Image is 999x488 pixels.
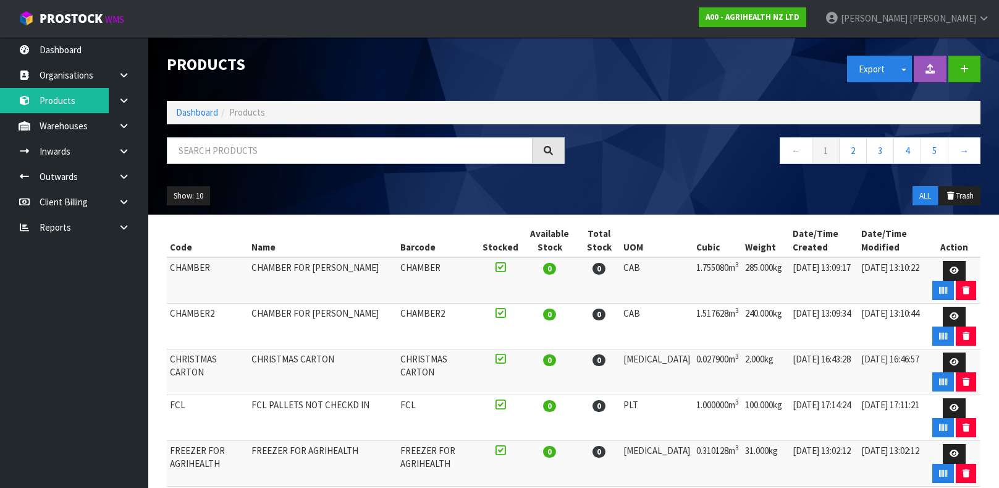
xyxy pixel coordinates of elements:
a: 3 [866,137,894,164]
a: → [948,137,980,164]
td: 285.000kg [742,257,790,304]
sup: 3 [735,260,739,269]
th: Barcode [397,224,479,257]
td: CHAMBER [167,257,248,304]
small: WMS [105,14,124,25]
td: CHRISTMAS CARTON [397,349,479,395]
td: 0.310128m [693,441,742,487]
th: Total Stock [578,224,620,257]
button: Trash [939,186,980,206]
td: [DATE] 13:09:34 [790,304,858,349]
td: FREEZER FOR AGRIHEALTH [167,441,248,487]
td: CHRISTMAS CARTON [248,349,397,395]
sup: 3 [735,398,739,406]
td: CHAMBER FOR [PERSON_NAME] [248,257,397,304]
td: 1.755080m [693,257,742,304]
th: Name [248,224,397,257]
th: Cubic [693,224,742,257]
span: 0 [543,263,556,275]
td: [DATE] 16:43:28 [790,349,858,395]
th: Available Stock [521,224,578,257]
button: Show: 10 [167,186,210,206]
th: Action [928,224,980,257]
span: 0 [592,263,605,275]
input: Search products [167,137,533,164]
td: [DATE] 13:10:22 [858,257,928,304]
img: cube-alt.png [19,11,34,26]
td: [DATE] 13:10:44 [858,304,928,349]
span: 0 [592,400,605,412]
nav: Page navigation [583,137,981,168]
th: Stocked [479,224,521,257]
span: 0 [592,446,605,458]
button: ALL [913,186,938,206]
td: 1.517628m [693,304,742,349]
sup: 3 [735,443,739,452]
span: [PERSON_NAME] [909,12,976,24]
th: Date/Time Created [790,224,858,257]
td: [MEDICAL_DATA] [620,349,693,395]
th: Date/Time Modified [858,224,928,257]
td: CHAMBER [397,257,479,304]
td: [DATE] 13:02:12 [858,441,928,487]
a: A00 - AGRIHEALTH NZ LTD [699,7,806,27]
td: 0.027900m [693,349,742,395]
td: [DATE] 16:46:57 [858,349,928,395]
td: FCL [397,395,479,441]
td: 31.000kg [742,441,790,487]
a: 1 [812,137,840,164]
th: UOM [620,224,693,257]
a: 5 [921,137,948,164]
td: FCL PALLETS NOT CHECKD IN [248,395,397,441]
td: 240.000kg [742,304,790,349]
th: Code [167,224,248,257]
strong: A00 - AGRIHEALTH NZ LTD [706,12,799,22]
td: [DATE] 17:11:21 [858,395,928,441]
td: CHAMBER FOR [PERSON_NAME] [248,304,397,349]
td: FREEZER FOR AGRIHEALTH [397,441,479,487]
td: FREEZER FOR AGRIHEALTH [248,441,397,487]
td: 1.000000m [693,395,742,441]
a: 4 [893,137,921,164]
a: ← [780,137,812,164]
a: Dashboard [176,106,218,118]
sup: 3 [735,352,739,361]
button: Export [847,56,896,82]
td: CAB [620,257,693,304]
td: CHAMBER2 [397,304,479,349]
td: [DATE] 13:02:12 [790,441,858,487]
span: 0 [592,309,605,320]
td: [MEDICAL_DATA] [620,441,693,487]
span: ProStock [40,11,103,27]
sup: 3 [735,306,739,315]
td: CAB [620,304,693,349]
td: 100.000kg [742,395,790,441]
span: 0 [543,309,556,320]
td: CHRISTMAS CARTON [167,349,248,395]
td: [DATE] 13:09:17 [790,257,858,304]
span: [PERSON_NAME] [841,12,908,24]
a: 2 [839,137,867,164]
td: FCL [167,395,248,441]
span: 0 [543,446,556,458]
td: PLT [620,395,693,441]
span: 0 [543,354,556,366]
td: CHAMBER2 [167,304,248,349]
h1: Products [167,56,565,74]
span: Products [229,106,265,118]
span: 0 [543,400,556,412]
span: 0 [592,354,605,366]
td: [DATE] 17:14:24 [790,395,858,441]
td: 2.000kg [742,349,790,395]
th: Weight [742,224,790,257]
